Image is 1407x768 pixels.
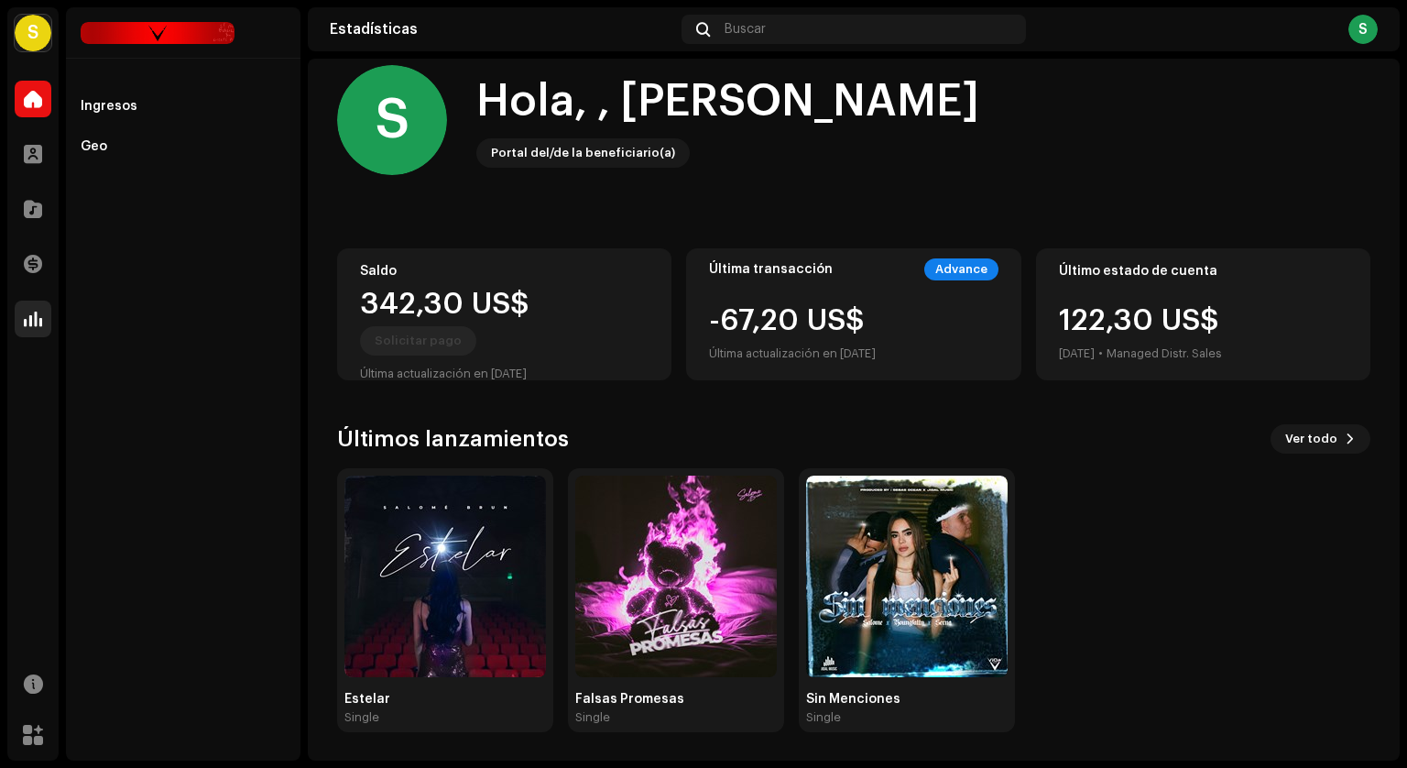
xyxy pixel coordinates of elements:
[709,343,876,365] div: Última actualización en [DATE]
[1348,15,1378,44] div: S
[375,323,462,359] span: Solicitar pago
[924,258,998,280] div: Advance
[476,72,979,131] div: Hola, , [PERSON_NAME]
[15,15,51,51] div: S
[575,710,610,725] div: Single
[1098,343,1103,365] div: •
[344,476,546,677] img: b21f9a34-4736-4521-be04-56e3bcf9304f
[1059,264,1347,279] div: Último estado de cuenta
[337,248,671,380] re-o-card-value: Saldo
[806,692,1008,707] div: Sin Menciones
[806,710,841,725] div: Single
[337,424,569,454] h3: Últimos lanzamientos
[1107,343,1222,365] div: Managed Distr. Sales
[806,476,1008,677] img: 55889c7a-5c91-4206-b8c5-332ab49c5d98
[1271,424,1370,454] button: Ver todo
[709,262,833,277] div: Última transacción
[330,22,674,37] div: Estadísticas
[1036,248,1370,380] re-o-card-value: Último estado de cuenta
[575,476,777,677] img: 4350cf58-2c25-4239-9f9b-4c4e32101867
[81,139,107,154] div: Geo
[575,692,777,707] div: Falsas Promesas
[1285,421,1337,457] span: Ver todo
[491,142,675,164] div: Portal del/de la beneficiario(a)
[360,363,649,385] div: Última actualización en [DATE]
[344,710,379,725] div: Single
[73,128,293,165] re-m-nav-item: Geo
[344,692,546,707] div: Estelar
[360,326,476,356] button: Solicitar pago
[73,88,293,125] re-m-nav-item: Ingresos
[1059,343,1095,365] div: [DATE]
[81,99,137,114] div: Ingresos
[725,22,766,37] span: Buscar
[360,264,649,279] div: Saldo
[337,65,447,175] div: S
